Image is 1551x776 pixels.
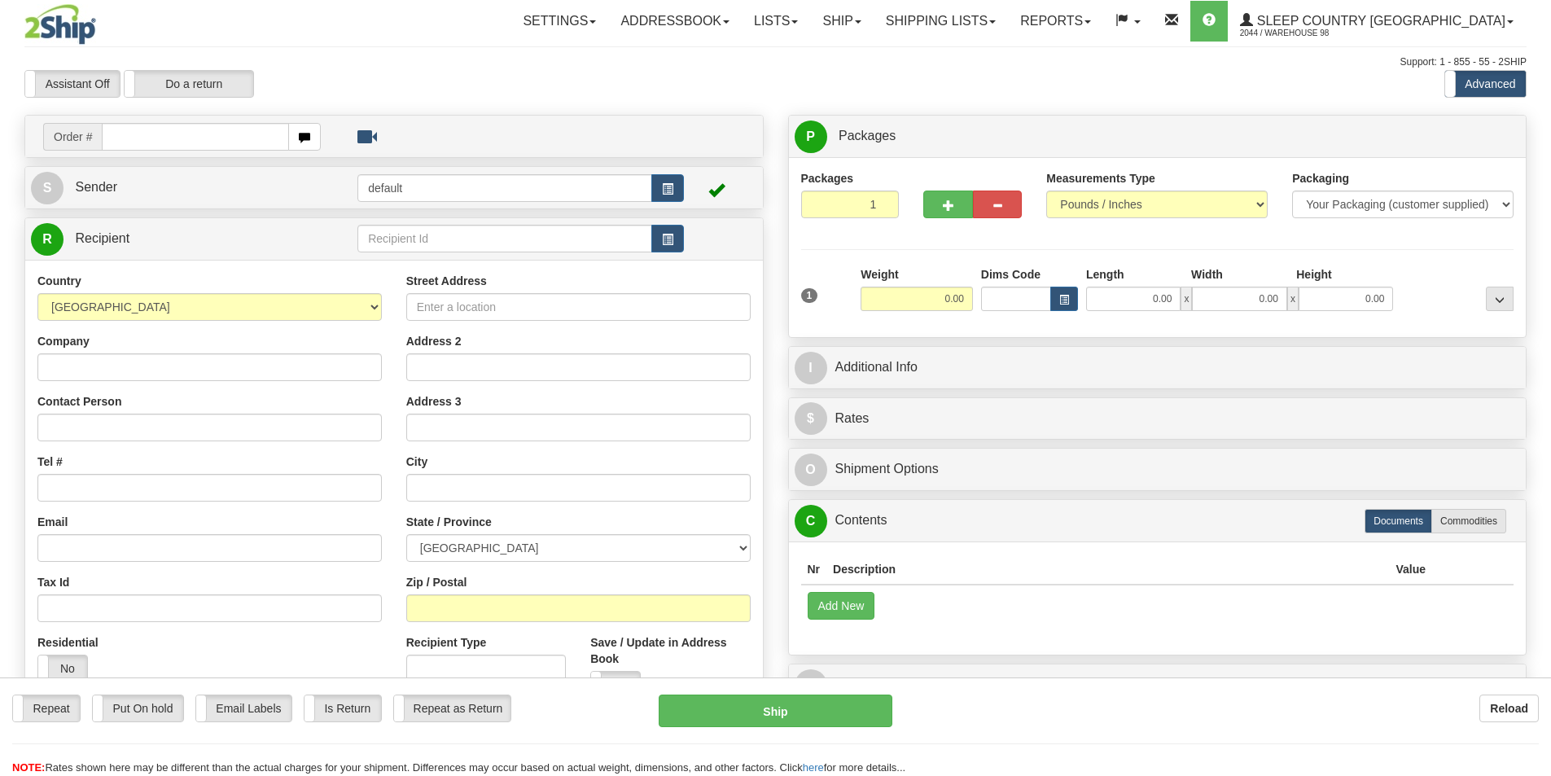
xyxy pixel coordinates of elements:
[810,1,873,42] a: Ship
[839,129,896,142] span: Packages
[406,574,467,590] label: Zip / Postal
[590,634,750,667] label: Save / Update in Address Book
[31,171,357,204] a: S Sender
[37,333,90,349] label: Company
[1046,170,1155,186] label: Measurements Type
[801,555,827,585] th: Nr
[1490,702,1528,715] b: Reload
[795,453,1521,486] a: OShipment Options
[31,223,64,256] span: R
[1228,1,1526,42] a: Sleep Country [GEOGRAPHIC_DATA] 2044 / Warehouse 98
[37,454,63,470] label: Tel #
[31,222,322,256] a: R Recipient
[803,761,824,774] a: here
[795,351,1521,384] a: IAdditional Info
[24,55,1527,69] div: Support: 1 - 855 - 55 - 2SHIP
[801,288,818,303] span: 1
[1479,695,1539,722] button: Reload
[75,231,129,245] span: Recipient
[826,555,1389,585] th: Description
[357,174,652,202] input: Sender Id
[1514,305,1549,471] iframe: chat widget
[37,634,99,651] label: Residential
[608,1,742,42] a: Addressbook
[1486,287,1514,311] div: ...
[1431,509,1506,533] label: Commodities
[659,695,892,727] button: Ship
[12,761,45,774] span: NOTE:
[801,170,854,186] label: Packages
[196,695,291,721] label: Email Labels
[795,454,827,486] span: O
[1191,266,1223,283] label: Width
[1240,25,1362,42] span: 2044 / Warehouse 98
[406,634,487,651] label: Recipient Type
[305,695,381,721] label: Is Return
[25,71,120,97] label: Assistant Off
[1389,555,1432,585] th: Value
[31,172,64,204] span: S
[38,655,87,682] label: No
[808,592,875,620] button: Add New
[795,669,827,702] span: R
[406,273,487,289] label: Street Address
[1292,170,1349,186] label: Packaging
[406,514,492,530] label: State / Province
[1008,1,1103,42] a: Reports
[75,180,117,194] span: Sender
[37,393,121,410] label: Contact Person
[37,574,69,590] label: Tax Id
[43,123,102,151] span: Order #
[37,273,81,289] label: Country
[510,1,608,42] a: Settings
[795,504,1521,537] a: CContents
[406,293,751,321] input: Enter a location
[795,505,827,537] span: C
[981,266,1041,283] label: Dims Code
[406,454,427,470] label: City
[591,672,640,698] label: No
[1181,287,1192,311] span: x
[1296,266,1332,283] label: Height
[1287,287,1299,311] span: x
[24,4,96,45] img: logo2044.jpg
[795,120,1521,153] a: P Packages
[1253,14,1505,28] span: Sleep Country [GEOGRAPHIC_DATA]
[742,1,810,42] a: Lists
[1086,266,1124,283] label: Length
[93,695,183,721] label: Put On hold
[795,121,827,153] span: P
[874,1,1008,42] a: Shipping lists
[406,393,462,410] label: Address 3
[394,695,510,721] label: Repeat as Return
[13,695,80,721] label: Repeat
[861,266,898,283] label: Weight
[37,514,68,530] label: Email
[1365,509,1432,533] label: Documents
[795,402,827,435] span: $
[795,669,1521,702] a: RReturn Shipment
[406,333,462,349] label: Address 2
[357,225,652,252] input: Recipient Id
[795,402,1521,436] a: $Rates
[125,71,253,97] label: Do a return
[1445,71,1526,97] label: Advanced
[795,352,827,384] span: I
